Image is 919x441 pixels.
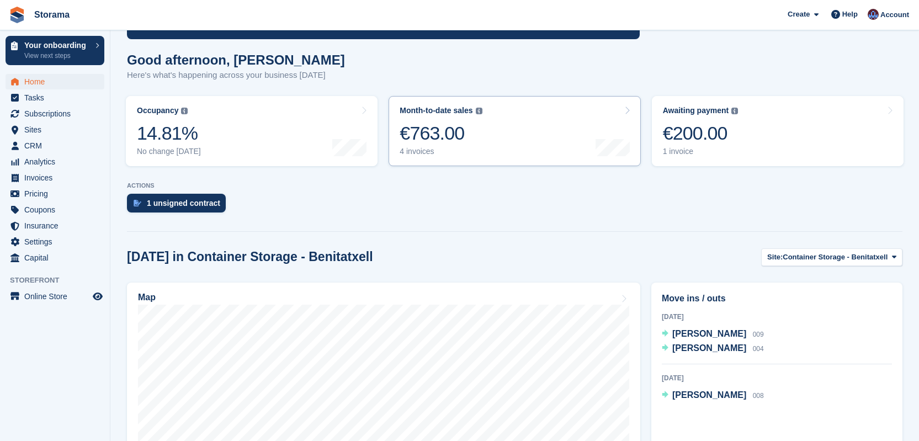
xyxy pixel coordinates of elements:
[663,122,739,145] div: €200.00
[24,74,91,89] span: Home
[24,202,91,217] span: Coupons
[400,122,482,145] div: €763.00
[24,154,91,169] span: Analytics
[6,218,104,233] a: menu
[127,249,373,264] h2: [DATE] in Container Storage - Benitatxell
[6,138,104,153] a: menu
[662,292,892,305] h2: Move ins / outs
[662,327,764,342] a: [PERSON_NAME] 009
[24,41,90,49] p: Your onboarding
[6,289,104,304] a: menu
[880,9,909,20] span: Account
[672,329,746,338] span: [PERSON_NAME]
[842,9,858,20] span: Help
[24,234,91,249] span: Settings
[138,293,156,302] h2: Map
[652,96,904,166] a: Awaiting payment €200.00 1 invoice
[662,342,764,356] a: [PERSON_NAME] 004
[672,390,746,400] span: [PERSON_NAME]
[9,7,25,23] img: stora-icon-8386f47178a22dfd0bd8f6a31ec36ba5ce8667c1dd55bd0f319d3a0aa187defe.svg
[137,122,201,145] div: 14.81%
[30,6,74,24] a: Storama
[126,96,378,166] a: Occupancy 14.81% No change [DATE]
[24,289,91,304] span: Online Store
[6,234,104,249] a: menu
[767,252,783,263] span: Site:
[24,90,91,105] span: Tasks
[137,106,178,115] div: Occupancy
[147,199,220,208] div: 1 unsigned contract
[6,154,104,169] a: menu
[662,312,892,322] div: [DATE]
[662,373,892,383] div: [DATE]
[24,170,91,185] span: Invoices
[663,147,739,156] div: 1 invoice
[127,182,902,189] p: ACTIONS
[127,69,345,82] p: Here's what's happening across your business [DATE]
[137,147,201,156] div: No change [DATE]
[6,122,104,137] a: menu
[6,170,104,185] a: menu
[389,96,640,166] a: Month-to-date sales €763.00 4 invoices
[24,51,90,61] p: View next steps
[10,275,110,286] span: Storefront
[6,106,104,121] a: menu
[6,36,104,65] a: Your onboarding View next steps
[6,74,104,89] a: menu
[868,9,879,20] img: Hannah Fordham
[672,343,746,353] span: [PERSON_NAME]
[6,250,104,265] a: menu
[783,252,888,263] span: Container Storage - Benitatxell
[400,106,472,115] div: Month-to-date sales
[476,108,482,114] img: icon-info-grey-7440780725fd019a000dd9b08b2336e03edf1995a4989e88bcd33f0948082b44.svg
[134,200,141,206] img: contract_signature_icon-13c848040528278c33f63329250d36e43548de30e8caae1d1a13099fd9432cc5.svg
[6,186,104,201] a: menu
[91,290,104,303] a: Preview store
[6,90,104,105] a: menu
[127,194,231,218] a: 1 unsigned contract
[663,106,729,115] div: Awaiting payment
[24,218,91,233] span: Insurance
[753,392,764,400] span: 008
[753,345,764,353] span: 004
[761,248,902,267] button: Site: Container Storage - Benitatxell
[127,52,345,67] h1: Good afternoon, [PERSON_NAME]
[24,122,91,137] span: Sites
[400,147,482,156] div: 4 invoices
[181,108,188,114] img: icon-info-grey-7440780725fd019a000dd9b08b2336e03edf1995a4989e88bcd33f0948082b44.svg
[6,202,104,217] a: menu
[24,106,91,121] span: Subscriptions
[788,9,810,20] span: Create
[24,186,91,201] span: Pricing
[662,389,764,403] a: [PERSON_NAME] 008
[24,250,91,265] span: Capital
[753,331,764,338] span: 009
[24,138,91,153] span: CRM
[731,108,738,114] img: icon-info-grey-7440780725fd019a000dd9b08b2336e03edf1995a4989e88bcd33f0948082b44.svg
